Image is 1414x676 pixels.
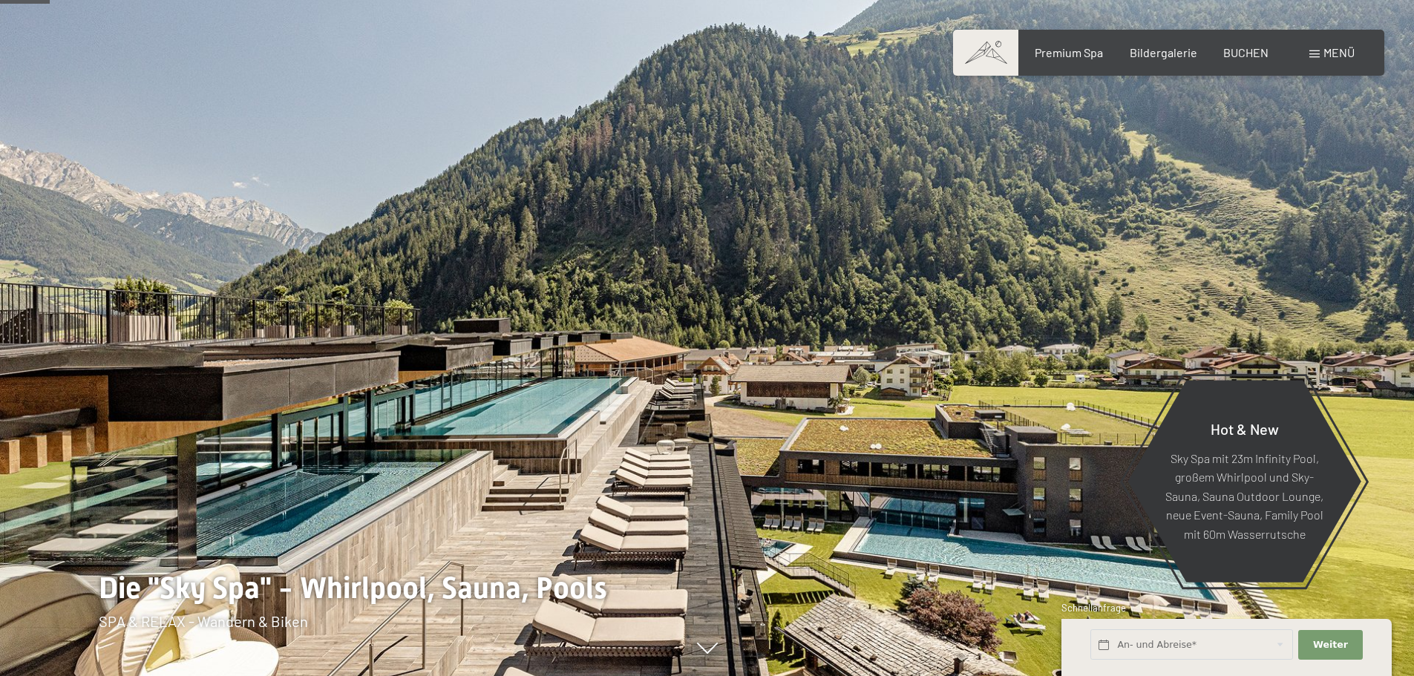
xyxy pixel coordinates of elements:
[1130,45,1197,59] a: Bildergalerie
[1323,45,1355,59] span: Menü
[1127,379,1362,583] a: Hot & New Sky Spa mit 23m Infinity Pool, großem Whirlpool und Sky-Sauna, Sauna Outdoor Lounge, ne...
[1223,45,1269,59] a: BUCHEN
[1211,419,1279,437] span: Hot & New
[1298,630,1362,660] button: Weiter
[1035,45,1103,59] a: Premium Spa
[1313,638,1348,652] span: Weiter
[1061,602,1126,614] span: Schnellanfrage
[1164,448,1325,543] p: Sky Spa mit 23m Infinity Pool, großem Whirlpool und Sky-Sauna, Sauna Outdoor Lounge, neue Event-S...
